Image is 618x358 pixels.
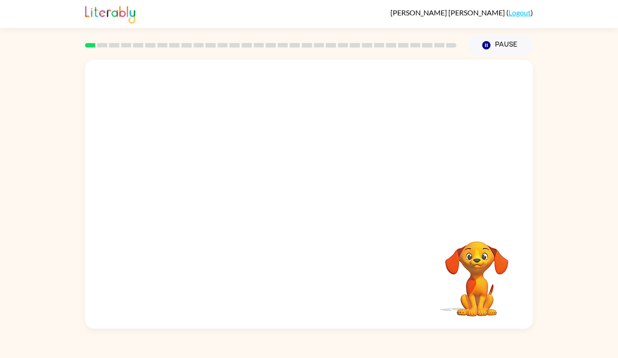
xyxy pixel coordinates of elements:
a: Logout [509,8,531,17]
span: [PERSON_NAME] [PERSON_NAME] [390,8,506,17]
video: Your browser must support playing .mp4 files to use Literably. Please try using another browser. [432,227,522,318]
button: Pause [467,35,533,56]
img: Literably [85,4,135,24]
div: ( ) [390,8,533,17]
